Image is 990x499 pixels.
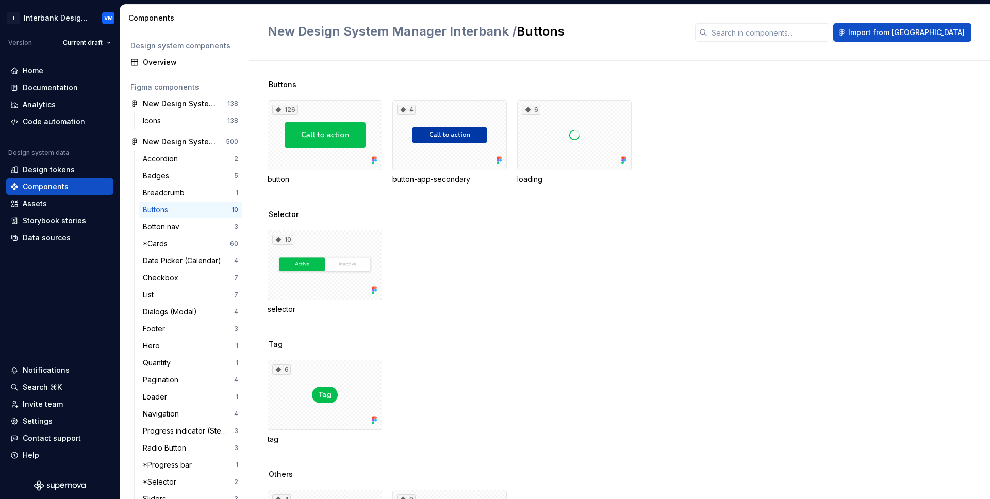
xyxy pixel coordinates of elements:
svg: Supernova Logo [34,480,86,491]
div: Overview [143,57,238,68]
div: button [268,174,382,185]
div: 4button-app-secondary [392,100,507,185]
div: 6loading [517,100,632,185]
a: Quantity1 [139,355,242,371]
span: Import from [GEOGRAPHIC_DATA] [848,27,965,38]
div: tag [268,434,382,444]
span: Buttons [269,79,296,90]
button: IInterbank Design SystemVM [2,7,118,29]
div: 1 [236,393,238,401]
div: List [143,290,158,300]
div: VM [104,14,113,22]
a: Badges5 [139,168,242,184]
div: New Design System Manager Interbank [143,137,220,147]
a: Navigation4 [139,406,242,422]
button: Current draft [58,36,115,50]
a: Design tokens [6,161,113,178]
div: Botton nav [143,222,184,232]
div: Design system data [8,148,69,157]
div: Interbank Design System [24,13,90,23]
div: selector [268,304,382,314]
div: Quantity [143,358,175,368]
span: Current draft [63,39,103,47]
div: 126 [272,105,298,115]
div: Data sources [23,232,71,243]
a: Pagination4 [139,372,242,388]
a: *Progress bar1 [139,457,242,473]
a: Components [6,178,113,195]
div: Hero [143,341,164,351]
div: 6tag [268,360,382,444]
a: *Cards60 [139,236,242,252]
div: Documentation [23,82,78,93]
div: 2 [234,478,238,486]
div: Badges [143,171,173,181]
a: Home [6,62,113,79]
div: Notifications [23,365,70,375]
div: 60 [230,240,238,248]
div: New Design System Manager - Icons [143,98,220,109]
a: Loader1 [139,389,242,405]
button: Notifications [6,362,113,378]
div: 500 [226,138,238,146]
a: Date Picker (Calendar)4 [139,253,242,269]
div: Figma components [130,82,238,92]
button: Import from [GEOGRAPHIC_DATA] [833,23,971,42]
a: Storybook stories [6,212,113,229]
a: Dialogs (Modal)4 [139,304,242,320]
button: Help [6,447,113,463]
div: Design tokens [23,164,75,175]
div: 10 [232,206,238,214]
div: Code automation [23,117,85,127]
div: 138 [227,117,238,125]
a: Overview [126,54,242,71]
div: 4 [234,410,238,418]
div: Radio Button [143,443,190,453]
a: List7 [139,287,242,303]
a: New Design System Manager Interbank500 [126,134,242,150]
div: 7 [234,291,238,299]
a: Icons138 [139,112,242,129]
a: Accordion2 [139,151,242,167]
div: Components [23,181,69,192]
div: 3 [234,223,238,231]
div: Footer [143,324,169,334]
a: Documentation [6,79,113,96]
div: 10selector [268,230,382,314]
div: 1 [236,342,238,350]
span: Tag [269,339,283,350]
div: 3 [234,325,238,333]
div: 4 [234,376,238,384]
div: *Cards [143,239,172,249]
a: Progress indicator (Stepper)3 [139,423,242,439]
div: 5 [234,172,238,180]
div: Version [8,39,32,47]
div: Breadcrumb [143,188,189,198]
div: Pagination [143,375,183,385]
div: 1 [236,461,238,469]
div: 138 [227,99,238,108]
a: Analytics [6,96,113,113]
div: 6 [522,105,540,115]
div: 7 [234,274,238,282]
a: Invite team [6,396,113,412]
div: 4 [234,257,238,265]
div: Search ⌘K [23,382,62,392]
button: Search ⌘K [6,379,113,395]
div: 1 [236,359,238,367]
a: Buttons10 [139,202,242,218]
div: Storybook stories [23,215,86,226]
div: Settings [23,416,53,426]
div: 3 [234,427,238,435]
div: Navigation [143,409,183,419]
div: Help [23,450,39,460]
div: 6 [272,364,291,375]
div: Loader [143,392,171,402]
div: Design system components [130,41,238,51]
a: Assets [6,195,113,212]
a: *Selector2 [139,474,242,490]
div: 126button [268,100,382,185]
div: 4 [397,105,416,115]
div: Analytics [23,99,56,110]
